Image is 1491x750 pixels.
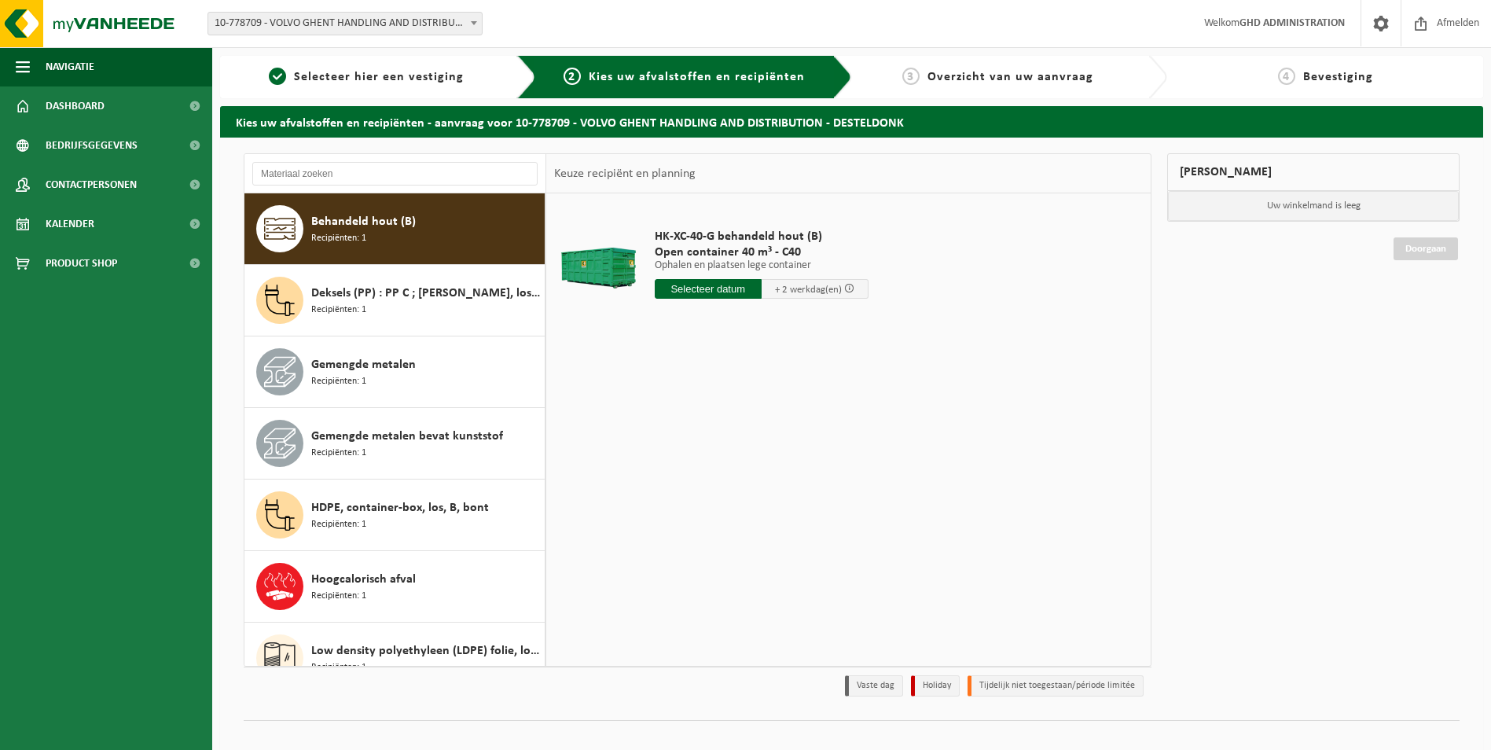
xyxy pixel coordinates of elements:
[311,517,366,532] span: Recipiënten: 1
[220,106,1483,137] h2: Kies uw afvalstoffen en recipiënten - aanvraag voor 10-778709 - VOLVO GHENT HANDLING AND DISTRIBU...
[1394,237,1458,260] a: Doorgaan
[311,589,366,604] span: Recipiënten: 1
[655,279,762,299] input: Selecteer datum
[244,480,545,551] button: HDPE, container-box, los, B, bont Recipiënten: 1
[1239,17,1345,29] strong: GHD ADMINISTRATION
[1303,71,1373,83] span: Bevestiging
[244,551,545,623] button: Hoogcalorisch afval Recipiënten: 1
[46,47,94,86] span: Navigatie
[655,260,869,271] p: Ophalen en plaatsen lege container
[207,12,483,35] span: 10-778709 - VOLVO GHENT HANDLING AND DISTRIBUTION - DESTELDONK
[1278,68,1295,85] span: 4
[845,675,903,697] li: Vaste dag
[252,162,538,186] input: Materiaal zoeken
[311,355,416,374] span: Gemengde metalen
[546,154,703,193] div: Keuze recipiënt en planning
[244,623,545,694] button: Low density polyethyleen (LDPE) folie, los, naturel Recipiënten: 1
[911,675,960,697] li: Holiday
[311,498,489,517] span: HDPE, container-box, los, B, bont
[589,71,805,83] span: Kies uw afvalstoffen en recipiënten
[655,244,869,260] span: Open container 40 m³ - C40
[46,86,105,126] span: Dashboard
[244,193,545,265] button: Behandeld hout (B) Recipiënten: 1
[1168,191,1459,221] p: Uw winkelmand is leeg
[311,446,366,461] span: Recipiënten: 1
[311,570,416,589] span: Hoogcalorisch afval
[311,427,503,446] span: Gemengde metalen bevat kunststof
[1167,153,1460,191] div: [PERSON_NAME]
[311,660,366,675] span: Recipiënten: 1
[968,675,1144,697] li: Tijdelijk niet toegestaan/période limitée
[311,303,366,318] span: Recipiënten: 1
[311,374,366,389] span: Recipiënten: 1
[311,284,541,303] span: Deksels (PP) : PP C ; [PERSON_NAME], los ; B (1-5); bont
[311,231,366,246] span: Recipiënten: 1
[208,13,482,35] span: 10-778709 - VOLVO GHENT HANDLING AND DISTRIBUTION - DESTELDONK
[228,68,505,86] a: 1Selecteer hier een vestiging
[902,68,920,85] span: 3
[244,336,545,408] button: Gemengde metalen Recipiënten: 1
[927,71,1093,83] span: Overzicht van uw aanvraag
[244,408,545,480] button: Gemengde metalen bevat kunststof Recipiënten: 1
[46,244,117,283] span: Product Shop
[244,265,545,336] button: Deksels (PP) : PP C ; [PERSON_NAME], los ; B (1-5); bont Recipiënten: 1
[294,71,464,83] span: Selecteer hier een vestiging
[269,68,286,85] span: 1
[46,126,138,165] span: Bedrijfsgegevens
[655,229,869,244] span: HK-XC-40-G behandeld hout (B)
[564,68,581,85] span: 2
[775,285,842,295] span: + 2 werkdag(en)
[46,165,137,204] span: Contactpersonen
[311,212,416,231] span: Behandeld hout (B)
[311,642,541,660] span: Low density polyethyleen (LDPE) folie, los, naturel
[46,204,94,244] span: Kalender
